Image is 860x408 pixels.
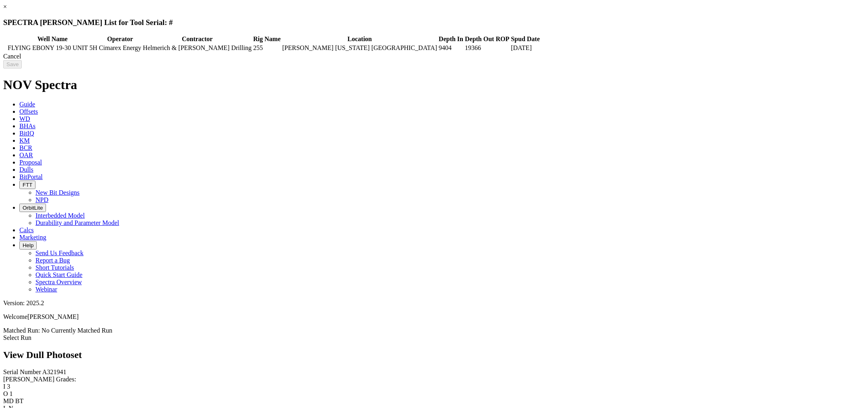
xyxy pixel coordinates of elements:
span: Offsets [19,108,38,115]
th: Location [282,35,437,43]
span: Help [23,242,33,248]
span: WD [19,115,30,122]
a: New Bit Designs [35,189,79,196]
th: Depth Out [464,35,494,43]
span: Guide [19,101,35,108]
a: Short Tutorials [35,264,74,271]
span: OAR [19,152,33,158]
a: Report a Bug [35,257,70,264]
label: MD [3,398,14,404]
a: Select Run [3,334,31,341]
span: [PERSON_NAME] [27,313,79,320]
h1: NOV Spectra [3,77,857,92]
a: Interbedded Model [35,212,85,219]
label: I [3,383,5,390]
th: Operator [98,35,142,43]
span: Dulls [19,166,33,173]
div: Cancel [3,53,857,60]
a: Quick Start Guide [35,271,82,278]
span: BHAs [19,123,35,129]
a: × [3,3,7,10]
span: 1 [10,390,13,397]
span: Proposal [19,159,42,166]
span: FTT [23,182,32,188]
th: Well Name [7,35,98,43]
td: [DATE] [510,44,540,52]
p: Welcome [3,313,857,321]
label: O [3,390,8,397]
input: Save [3,60,22,69]
a: NPD [35,196,48,203]
a: Webinar [35,286,57,293]
th: Depth In [438,35,464,43]
div: Version: 2025.2 [3,300,857,307]
a: Send Us Feedback [35,250,83,256]
td: 19366 [464,44,494,52]
span: BCR [19,144,32,151]
th: ROP [496,35,510,43]
th: Contractor [142,35,252,43]
span: BT [15,398,23,404]
td: FLYING EBONY 19-30 UNIT 5H [7,44,98,52]
div: [PERSON_NAME] Grades: [3,376,857,383]
span: Matched Run: [3,327,40,334]
span: Calcs [19,227,34,233]
span: Marketing [19,234,46,241]
th: Rig Name [253,35,281,43]
td: Helmerich & [PERSON_NAME] Drilling [142,44,252,52]
span: KM [19,137,30,144]
span: 3 [7,383,10,390]
h3: SPECTRA [PERSON_NAME] List for Tool Serial: # [3,18,857,27]
a: Spectra Overview [35,279,82,285]
th: Spud Date [510,35,540,43]
span: No Currently Matched Run [42,327,112,334]
span: OrbitLite [23,205,43,211]
td: [PERSON_NAME] [US_STATE] [GEOGRAPHIC_DATA] [282,44,437,52]
span: BitIQ [19,130,34,137]
label: Serial Number [3,368,41,375]
td: Cimarex Energy [98,44,142,52]
a: Durability and Parameter Model [35,219,119,226]
h2: View Dull Photoset [3,350,857,360]
td: 255 [253,44,281,52]
span: A321941 [42,368,67,375]
span: BitPortal [19,173,43,180]
td: 9404 [438,44,464,52]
